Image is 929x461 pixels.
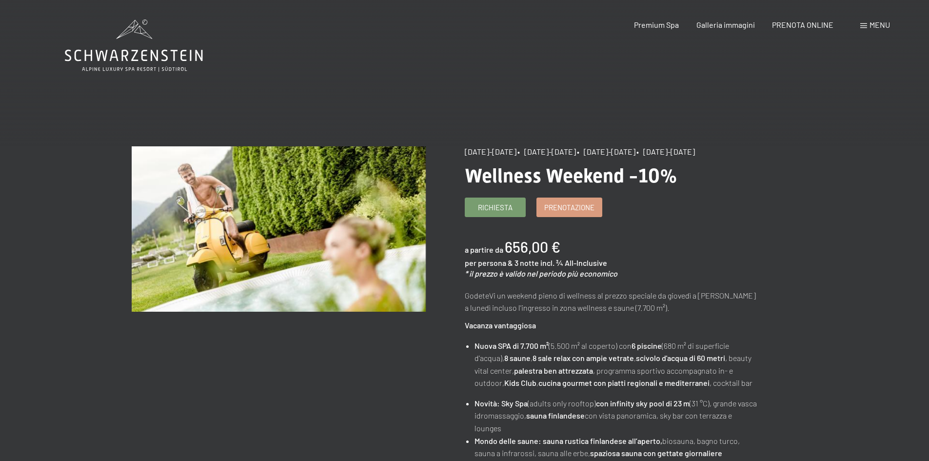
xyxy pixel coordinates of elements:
span: Menu [870,20,890,29]
span: [DATE]-[DATE] [465,147,516,156]
strong: con infinity sky pool di 23 m [596,399,690,408]
strong: 6 piscine [632,341,662,350]
a: PRENOTA ONLINE [772,20,833,29]
li: (adults only rooftop) (31 °C), grande vasca idromassaggio, con vista panoramica, sky bar con terr... [474,397,758,435]
a: Prenotazione [537,198,602,217]
a: Richiesta [465,198,525,217]
strong: palestra ben attrezzata [514,366,593,375]
img: Wellness Weekend -10% [132,146,426,312]
span: Wellness Weekend -10% [465,164,677,187]
a: Galleria immagini [696,20,755,29]
strong: Novità: Sky Spa [474,399,528,408]
span: • [DATE]-[DATE] [517,147,576,156]
span: • [DATE]-[DATE] [577,147,635,156]
strong: spaziosa sauna con gettate giornaliere [590,448,722,458]
strong: sauna finlandese [526,411,585,420]
span: per persona & [465,258,513,267]
strong: scivolo d'acqua di 60 metri [636,353,725,362]
span: • [DATE]-[DATE] [636,147,695,156]
em: * il prezzo è valido nel periodo più economico [465,269,617,278]
span: Richiesta [478,202,513,213]
span: 3 notte [514,258,539,267]
p: GodeteVi un weekend pieno di wellness al prezzo speciale da giovedì a [PERSON_NAME] a lunedì incl... [465,289,759,314]
span: a partire da [465,245,503,254]
strong: Kids Club [504,378,536,387]
strong: 8 saune [504,353,531,362]
strong: Vacanza vantaggiosa [465,321,536,330]
span: incl. ¾ All-Inclusive [540,258,607,267]
strong: Nuova SPA di 7.700 m² [474,341,549,350]
a: Premium Spa [634,20,679,29]
li: biosauna, bagno turco, sauna a infrarossi, sauna alle erbe, [474,435,758,460]
strong: 8 sale relax con ampie vetrate [533,353,634,362]
li: (5.500 m² al coperto) con (680 m² di superficie d'acqua), , , , beauty vital center, , programma ... [474,340,758,389]
b: 656,00 € [505,238,560,256]
span: Prenotazione [544,202,594,213]
strong: Mondo delle saune: sauna rustica finlandese all’aperto, [474,436,662,445]
strong: cucina gourmet con piatti regionali e mediterranei [538,378,710,387]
